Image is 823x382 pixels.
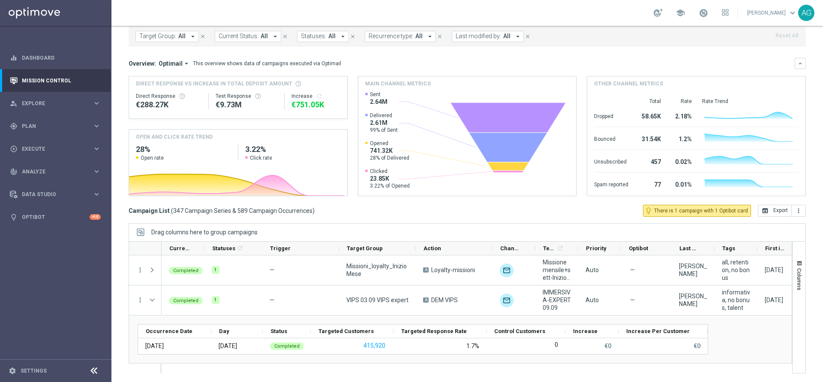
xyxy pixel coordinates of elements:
[9,123,101,130] div: gps_fixed Plan keyboard_arrow_right
[630,266,635,274] span: —
[173,268,198,273] span: Completed
[679,292,707,308] div: Chiara Pigato
[261,33,268,40] span: All
[129,285,162,315] div: Press SPACE to select this row.
[129,60,156,67] h3: Overview:
[424,245,441,252] span: Action
[370,168,410,175] span: Clicked
[630,296,635,304] span: —
[9,191,101,198] button: Data Studio keyboard_arrow_right
[339,33,347,40] i: arrow_drop_down
[151,229,258,236] span: Drag columns here to group campaigns
[500,294,514,307] img: Optimail
[586,297,599,303] span: Auto
[466,342,479,350] div: 1.7%
[136,266,144,274] i: more_vert
[370,155,409,161] span: 28% of Delivered
[423,297,429,303] span: A
[573,328,598,334] span: Increase
[22,169,93,174] span: Analyze
[93,99,101,107] i: keyboard_arrow_right
[758,207,806,214] multiple-options-button: Export to CSV
[10,145,93,153] div: Execute
[524,32,532,41] button: close
[21,368,47,373] a: Settings
[173,298,198,303] span: Completed
[694,342,700,350] p: €0
[762,207,769,214] i: open_in_browser
[639,177,661,191] div: 77
[216,100,277,110] div: €9,727,581
[193,60,341,67] div: This overview shows data of campaigns executed via Optimail
[436,32,444,41] button: close
[10,54,18,62] i: equalizer
[702,98,799,105] div: Rate Trend
[654,207,748,215] span: There is 1 campaign with 1 Optibot card
[93,145,101,153] i: keyboard_arrow_right
[169,266,203,274] colored-tag: Completed
[93,122,101,130] i: keyboard_arrow_right
[798,5,814,21] div: AG
[136,296,144,304] button: more_vert
[136,144,231,155] h2: 28%
[316,93,323,100] button: refresh
[9,146,101,152] button: play_circle_outline Execute keyboard_arrow_right
[795,207,802,214] i: more_vert
[22,101,93,106] span: Explore
[500,245,521,252] span: Channel
[9,55,101,61] button: equalizer Dashboard
[370,127,398,133] span: 99% of Sent
[237,245,243,252] i: refresh
[437,33,443,39] i: close
[10,69,101,92] div: Mission Control
[514,33,522,40] i: arrow_drop_down
[22,69,101,92] a: Mission Control
[645,207,652,215] i: lightbulb_outline
[370,112,398,119] span: Delivered
[639,131,661,145] div: 31.54K
[350,33,356,39] i: close
[604,342,611,350] p: €0
[183,60,190,67] i: arrow_drop_down
[10,122,93,130] div: Plan
[219,342,237,350] div: Wednesday
[722,258,750,282] span: all, retention, no bonus
[281,32,289,41] button: close
[9,77,101,84] div: Mission Control
[586,245,607,252] span: Priority
[365,80,431,88] h4: Main channel metrics
[370,147,409,155] span: 741.32K
[671,154,692,168] div: 0.02%
[431,296,458,304] span: DEM VIPS
[245,144,340,155] h2: 3.22%
[22,206,90,228] a: Optibot
[129,255,162,285] div: Press SPACE to select this row.
[270,342,304,350] colored-tag: Completed
[426,33,434,40] i: arrow_drop_down
[494,328,545,334] span: Control Customers
[349,32,357,41] button: close
[10,191,93,198] div: Data Studio
[270,297,274,303] span: —
[370,175,410,182] span: 23.85K
[746,6,798,19] a: [PERSON_NAME]keyboard_arrow_down
[291,93,340,100] div: Increase
[676,8,685,18] span: school
[765,245,786,252] span: First in Range
[215,31,281,42] button: Current Status: All arrow_drop_down
[594,131,628,145] div: Bounced
[129,207,315,215] h3: Campaign List
[365,31,436,42] button: Recurrence type: All arrow_drop_down
[93,167,101,176] i: keyboard_arrow_right
[10,100,18,107] i: person_search
[9,168,101,175] button: track_changes Analyze keyboard_arrow_right
[456,33,501,40] span: Last modified by:
[346,296,408,304] span: VIPS 03.09 VIPS expert
[797,61,803,67] i: keyboard_arrow_down
[22,124,93,129] span: Plan
[9,100,101,107] div: person_search Explore keyboard_arrow_right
